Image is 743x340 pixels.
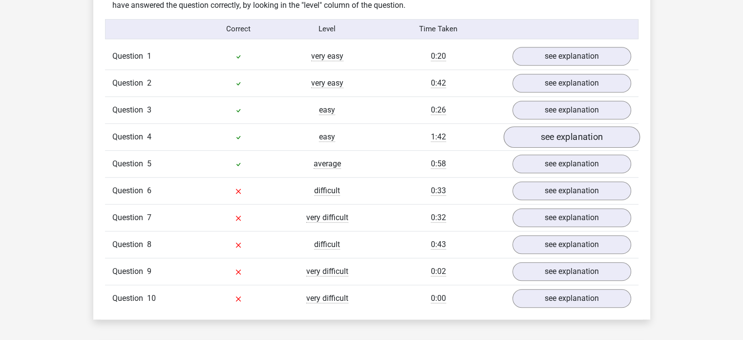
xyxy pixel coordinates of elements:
[431,51,446,61] span: 0:20
[319,132,335,142] span: easy
[431,78,446,88] span: 0:42
[112,158,147,170] span: Question
[512,235,631,254] a: see explanation
[311,51,343,61] span: very easy
[512,181,631,200] a: see explanation
[147,78,151,88] span: 2
[431,186,446,196] span: 0:33
[112,212,147,224] span: Question
[147,51,151,61] span: 1
[311,78,343,88] span: very easy
[147,159,151,168] span: 5
[306,213,348,223] span: very difficult
[431,213,446,223] span: 0:32
[431,294,446,303] span: 0:00
[314,186,340,196] span: difficult
[431,105,446,115] span: 0:26
[512,47,631,66] a: see explanation
[283,23,372,35] div: Level
[112,104,147,116] span: Question
[147,132,151,141] span: 4
[314,240,340,249] span: difficult
[147,267,151,276] span: 9
[371,23,505,35] div: Time Taken
[112,239,147,250] span: Question
[306,294,348,303] span: very difficult
[112,293,147,304] span: Question
[314,159,341,169] span: average
[112,266,147,277] span: Question
[431,267,446,276] span: 0:02
[512,74,631,92] a: see explanation
[147,186,151,195] span: 6
[503,126,639,148] a: see explanation
[147,105,151,114] span: 3
[512,155,631,173] a: see explanation
[431,240,446,249] span: 0:43
[147,294,156,303] span: 10
[147,213,151,222] span: 7
[112,50,147,62] span: Question
[431,159,446,169] span: 0:58
[431,132,446,142] span: 1:42
[512,101,631,119] a: see explanation
[112,131,147,143] span: Question
[194,23,283,35] div: Correct
[112,77,147,89] span: Question
[319,105,335,115] span: easy
[306,267,348,276] span: very difficult
[512,289,631,308] a: see explanation
[512,208,631,227] a: see explanation
[147,240,151,249] span: 8
[112,185,147,197] span: Question
[512,262,631,281] a: see explanation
